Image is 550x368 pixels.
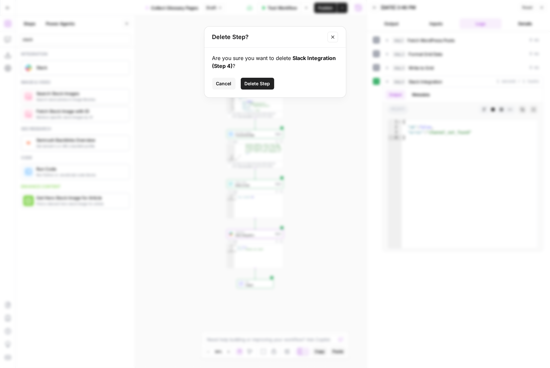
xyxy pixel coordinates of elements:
span: Cancel [216,80,232,87]
button: Delete Step [241,78,274,90]
button: Close modal [328,32,338,42]
h2: Delete Step? [212,32,324,42]
span: Delete Step [245,80,270,87]
div: Are you sure you want to delete ? [212,54,338,70]
button: Cancel [212,78,236,90]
